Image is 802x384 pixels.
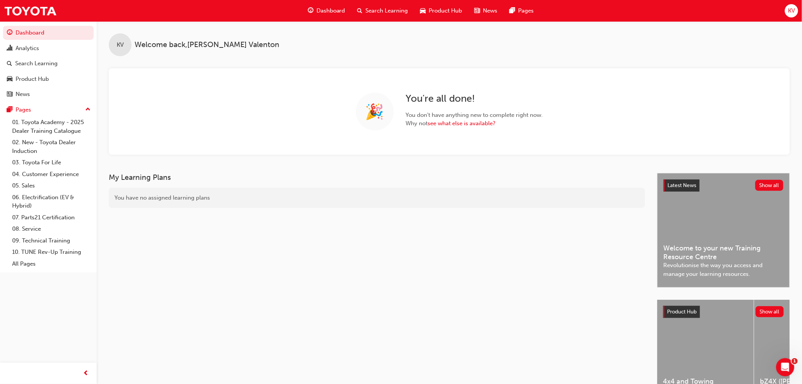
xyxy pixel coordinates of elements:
[667,308,697,315] span: Product Hub
[135,41,279,49] span: Welcome back , [PERSON_NAME] Valenton
[83,369,89,378] span: prev-icon
[109,173,645,182] h3: My Learning Plans
[776,358,794,376] iframe: Intercom live chat
[365,107,384,116] span: 🎉
[792,358,798,364] span: 1
[414,3,468,19] a: car-iconProduct Hub
[3,57,94,71] a: Search Learning
[7,76,13,83] span: car-icon
[16,75,49,83] div: Product Hub
[668,182,697,189] span: Latest News
[664,179,783,192] a: Latest NewsShow all
[16,105,31,114] div: Pages
[16,90,30,99] div: News
[785,4,798,17] button: KV
[85,105,91,115] span: up-icon
[518,6,534,15] span: Pages
[351,3,414,19] a: search-iconSearch Learning
[9,258,94,270] a: All Pages
[3,87,94,101] a: News
[3,103,94,117] button: Pages
[429,6,462,15] span: Product Hub
[117,41,124,49] span: KV
[406,111,543,120] span: You don ' t have anything new to complete right now.
[316,6,345,15] span: Dashboard
[468,3,504,19] a: news-iconNews
[9,212,94,223] a: 07. Parts21 Certification
[16,44,39,53] div: Analytics
[7,91,13,98] span: news-icon
[755,180,784,191] button: Show all
[3,24,94,103] button: DashboardAnalyticsSearch LearningProduct HubNews
[9,180,94,192] a: 05. Sales
[756,306,784,317] button: Show all
[663,306,784,318] a: Product HubShow all
[504,3,540,19] a: pages-iconPages
[9,246,94,258] a: 10. TUNE Rev-Up Training
[420,6,426,16] span: car-icon
[9,168,94,180] a: 04. Customer Experience
[357,6,363,16] span: search-icon
[3,41,94,55] a: Analytics
[3,26,94,40] a: Dashboard
[302,3,351,19] a: guage-iconDashboard
[9,137,94,157] a: 02. New - Toyota Dealer Induction
[9,192,94,212] a: 06. Electrification (EV & Hybrid)
[664,261,783,278] span: Revolutionise the way you access and manage your learning resources.
[9,116,94,137] a: 01. Toyota Academy - 2025 Dealer Training Catalogue
[664,244,783,261] span: Welcome to your new Training Resource Centre
[3,72,94,86] a: Product Hub
[428,120,496,127] a: see what else is available?
[7,60,12,67] span: search-icon
[483,6,498,15] span: News
[109,188,645,208] div: You have no assigned learning plans
[4,2,57,19] img: Trak
[15,59,58,68] div: Search Learning
[366,6,408,15] span: Search Learning
[308,6,313,16] span: guage-icon
[9,157,94,168] a: 03. Toyota For Life
[7,30,13,36] span: guage-icon
[475,6,480,16] span: news-icon
[9,223,94,235] a: 08. Service
[406,93,543,105] h2: You ' re all done!
[788,6,795,15] span: KV
[657,173,790,288] a: Latest NewsShow allWelcome to your new Training Resource CentreRevolutionise the way you access a...
[510,6,515,16] span: pages-icon
[7,45,13,52] span: chart-icon
[9,235,94,247] a: 09. Technical Training
[7,107,13,113] span: pages-icon
[406,119,543,128] span: Why not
